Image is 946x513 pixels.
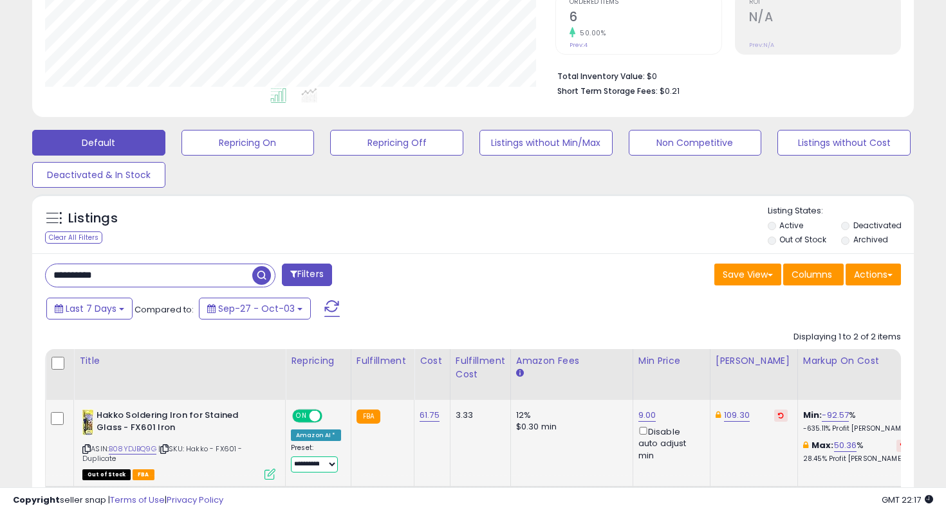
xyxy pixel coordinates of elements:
[167,494,223,506] a: Privacy Policy
[629,130,762,156] button: Non Competitive
[293,411,310,422] span: ON
[516,421,623,433] div: $0.30 min
[109,444,156,455] a: B08YDJBQ9G
[777,130,911,156] button: Listings without Cost
[357,354,409,368] div: Fulfillment
[803,455,910,464] p: 28.45% Profit [PERSON_NAME]
[82,469,131,480] span: All listings that are currently out of stock and unavailable for purchase on Amazon
[516,368,524,379] small: Amazon Fees.
[68,210,118,228] h5: Listings
[456,410,501,421] div: 3.33
[82,410,275,478] div: ASIN:
[575,28,606,38] small: 50.00%
[110,494,165,506] a: Terms of Use
[557,67,891,83] li: $0
[357,410,380,424] small: FBA
[218,302,295,315] span: Sep-27 - Oct-03
[834,439,857,452] a: 50.36
[797,349,920,400] th: The percentage added to the cost of goods (COGS) that forms the calculator for Min & Max prices.
[282,264,332,286] button: Filters
[97,410,253,437] b: Hakko Soldering Iron for Stained Glass - FX601 Iron
[79,354,280,368] div: Title
[846,264,901,285] button: Actions
[882,494,933,506] span: 2025-10-11 22:17 GMT
[320,411,341,422] span: OFF
[516,354,627,368] div: Amazon Fees
[792,268,832,281] span: Columns
[570,41,588,49] small: Prev: 4
[853,234,888,245] label: Archived
[420,409,440,422] a: 61.75
[638,354,705,368] div: Min Price
[291,444,341,473] div: Preset:
[803,440,910,464] div: %
[793,331,901,343] div: Displaying 1 to 2 of 2 items
[749,41,774,49] small: Prev: N/A
[570,10,721,27] h2: 6
[803,410,910,433] div: %
[714,264,781,285] button: Save View
[420,354,445,368] div: Cost
[779,234,826,245] label: Out of Stock
[13,494,60,506] strong: Copyright
[557,85,658,96] b: Short Term Storage Fees:
[181,130,315,156] button: Repricing On
[638,409,656,422] a: 9.00
[46,298,133,319] button: Last 7 Days
[291,354,346,368] div: Repricing
[803,424,910,433] p: -635.11% Profit [PERSON_NAME]
[199,298,311,319] button: Sep-27 - Oct-03
[32,162,165,188] button: Deactivated & In Stock
[133,469,154,480] span: FBA
[134,303,194,316] span: Compared to:
[456,354,505,381] div: Fulfillment Cost
[803,409,822,421] b: Min:
[13,494,223,507] div: seller snap | |
[638,424,700,462] div: Disable auto adjust min
[45,231,102,244] div: Clear All Filters
[557,71,645,82] b: Total Inventory Value:
[803,354,914,368] div: Markup on Cost
[779,220,803,231] label: Active
[660,85,680,97] span: $0.21
[749,10,900,27] h2: N/A
[822,409,849,422] a: -92.57
[716,354,792,368] div: [PERSON_NAME]
[66,302,116,315] span: Last 7 Days
[330,130,463,156] button: Repricing Off
[291,429,341,441] div: Amazon AI *
[853,220,902,231] label: Deactivated
[82,410,93,435] img: 41uitdYvPeL._SL40_.jpg
[82,444,243,463] span: | SKU: Hakko - FX601 - Duplicate
[783,264,844,285] button: Columns
[479,130,613,156] button: Listings without Min/Max
[724,409,750,422] a: 109.30
[812,439,834,451] b: Max:
[32,130,165,156] button: Default
[516,410,623,421] div: 12%
[768,205,914,217] p: Listing States:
